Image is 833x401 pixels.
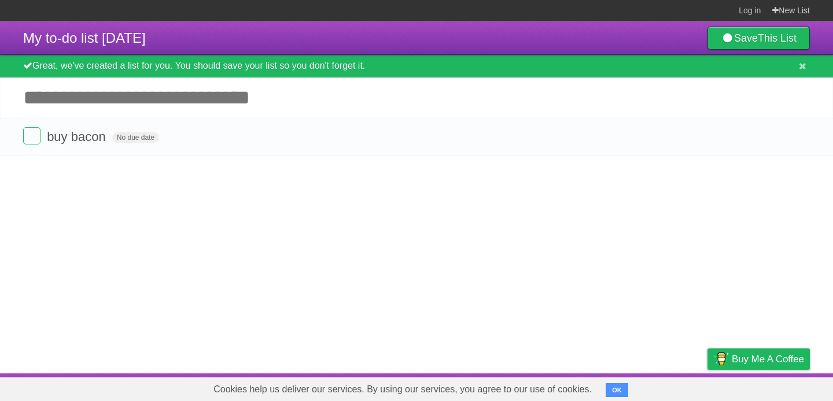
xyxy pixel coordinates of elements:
[23,127,40,144] label: Done
[554,376,578,398] a: About
[47,129,109,144] span: buy bacon
[653,376,679,398] a: Terms
[737,376,810,398] a: Suggest a feature
[713,349,729,369] img: Buy me a coffee
[758,32,797,44] b: This List
[707,348,810,370] a: Buy me a coffee
[606,383,628,397] button: OK
[202,378,603,401] span: Cookies help us deliver our services. By using our services, you agree to our use of cookies.
[707,27,810,50] a: SaveThis List
[732,349,804,369] span: Buy me a coffee
[692,376,723,398] a: Privacy
[23,30,146,46] span: My to-do list [DATE]
[592,376,639,398] a: Developers
[112,132,159,143] span: No due date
